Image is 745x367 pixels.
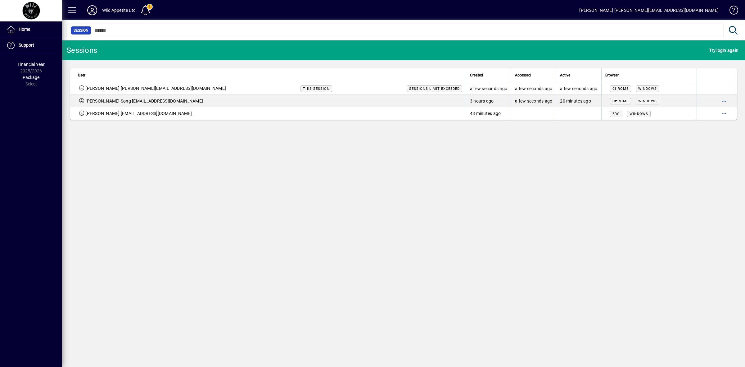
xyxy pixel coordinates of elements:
td: 3 hours ago [466,95,511,107]
td: 20 minutes ago [556,95,601,107]
button: More options [719,108,729,118]
span: Package [23,75,39,80]
button: More options [719,96,729,106]
span: [PERSON_NAME] Song [EMAIL_ADDRESS][DOMAIN_NAME] [85,98,203,104]
span: Support [19,43,34,48]
span: Session [74,27,88,34]
span: [PERSON_NAME] [EMAIL_ADDRESS][DOMAIN_NAME] [85,110,192,117]
span: Windows [630,112,648,116]
div: Sessions [67,45,97,55]
span: Sessions limit exceeded [409,87,460,91]
span: Created [470,72,483,79]
span: Try login again [709,45,738,55]
td: a few seconds ago [466,82,511,95]
div: [PERSON_NAME] [PERSON_NAME][EMAIL_ADDRESS][DOMAIN_NAME] [579,5,719,15]
div: Mozilla/5.0 (Windows NT 10.0; Win64; x64) AppleWebKit/537.36 (KHTML, like Gecko) Chrome/125.0.0.0... [605,110,693,117]
span: Chrome [612,87,629,91]
td: a few seconds ago [511,95,556,107]
div: Wild Appetite Ltd [102,5,136,15]
span: Financial Year [18,62,45,67]
span: Edg [612,112,620,116]
td: a few seconds ago [511,82,556,95]
td: a few seconds ago [556,82,601,95]
span: User [78,72,85,79]
span: Chrome [612,99,629,103]
span: Home [19,27,30,32]
button: Profile [82,5,102,16]
a: Home [3,22,62,37]
span: [PERSON_NAME] [PERSON_NAME][EMAIL_ADDRESS][DOMAIN_NAME] [85,85,226,92]
span: Active [560,72,570,79]
td: 43 minutes ago [466,107,511,120]
div: Mozilla/5.0 (Windows NT 10.0; Win64; x64) AppleWebKit/537.36 (KHTML, like Gecko) Chrome/140.0.0.0... [605,98,693,104]
button: Try login again [708,45,740,56]
a: Support [3,38,62,53]
a: Knowledge Base [725,1,737,21]
span: Windows [638,99,657,103]
span: Browser [605,72,619,79]
span: This session [303,87,330,91]
span: Accessed [515,72,531,79]
div: Mozilla/5.0 (Windows NT 10.0; Win64; x64) AppleWebKit/537.36 (KHTML, like Gecko) Chrome/140.0.0.0... [605,85,693,92]
span: Windows [638,87,657,91]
